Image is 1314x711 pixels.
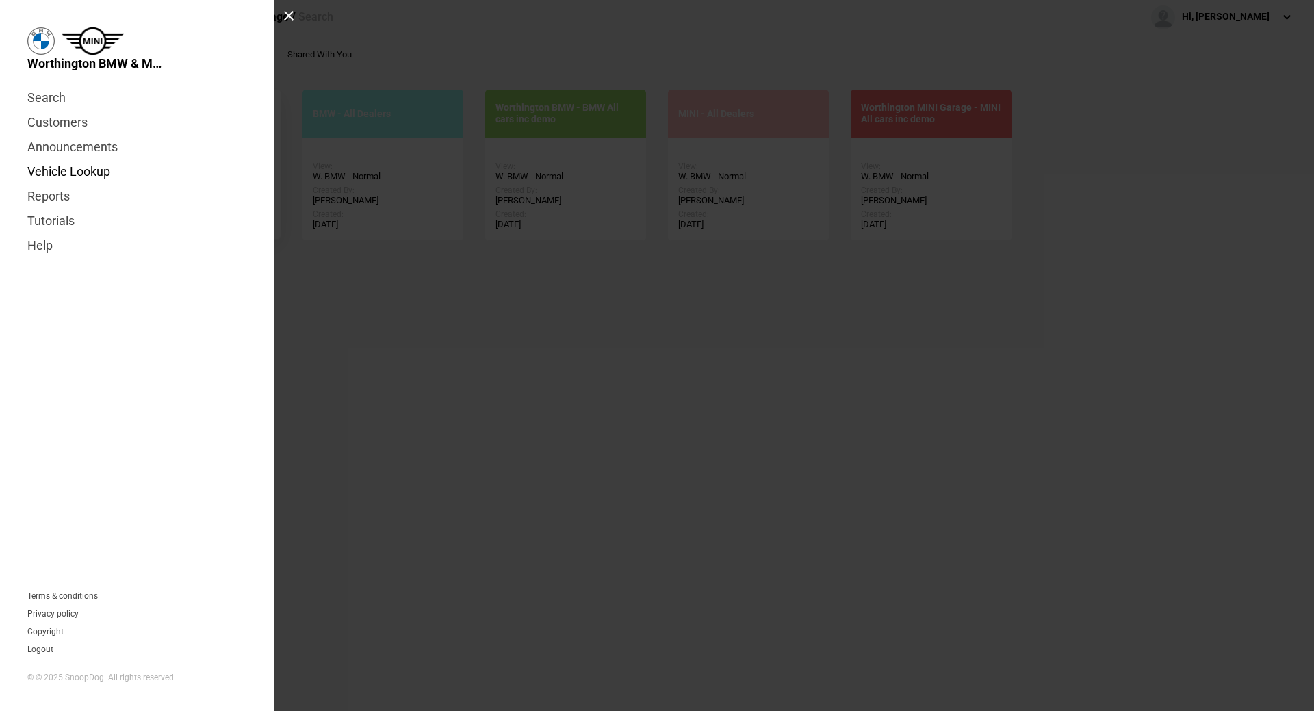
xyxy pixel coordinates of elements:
a: Help [27,233,246,258]
a: Terms & conditions [27,592,98,600]
span: Worthington BMW & MINI Garage [27,55,164,72]
a: Customers [27,110,246,135]
a: Vehicle Lookup [27,159,246,184]
button: Logout [27,645,53,654]
img: bmw.png [27,27,55,55]
img: mini.png [62,27,124,55]
div: © © 2025 SnoopDog. All rights reserved. [27,672,246,684]
a: Reports [27,184,246,209]
a: Search [27,86,246,110]
a: Privacy policy [27,610,79,618]
a: Tutorials [27,209,246,233]
a: Copyright [27,628,64,636]
a: Announcements [27,135,246,159]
